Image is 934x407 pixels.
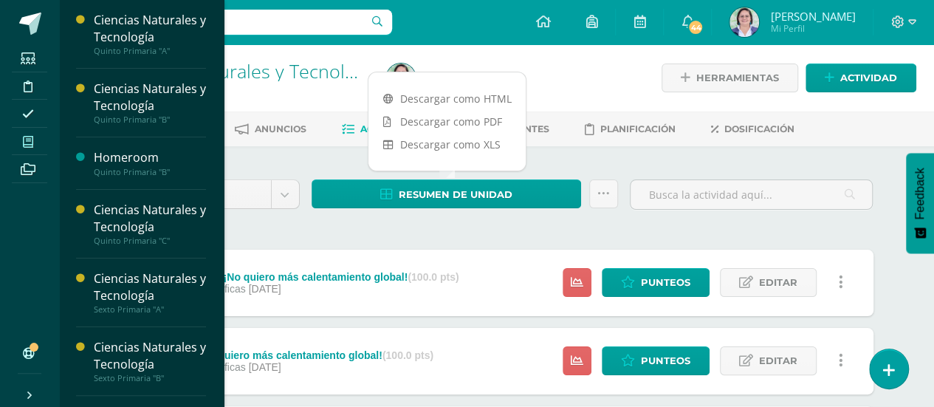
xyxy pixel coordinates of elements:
div: Quinto Primaria "B" [94,114,206,125]
a: Descargar como PDF [368,110,526,133]
span: [DATE] [249,361,281,373]
a: Ciencias Naturales y TecnologíaSexto Primaria "A" [94,270,206,315]
img: cb6240ca9060cd5322fbe56422423029.png [386,64,416,93]
span: Punteos [641,269,690,296]
a: Descargar como XLS [368,133,526,156]
a: Descargar como HTML [368,87,526,110]
a: HomeroomQuinto Primaria "B" [94,149,206,177]
a: Planificación [585,117,676,141]
span: Editar [759,347,797,374]
div: Laboratorio ¡No quiero más calentamiento global! [137,349,433,361]
div: Quinto Primaria "A" [94,46,206,56]
span: Mi Perfil [770,22,855,35]
div: Sexto Primaria 'A' [115,81,368,95]
input: Busca un usuario... [69,10,392,35]
a: Ciencias Naturales y TecnologíaSexto Primaria "B" [94,339,206,383]
a: Ciencias Naturales y TecnologíaQuinto Primaria "C" [94,202,206,246]
a: Ciencias Naturales y Tecnología [115,58,380,83]
a: Actividades [342,117,425,141]
a: Dosificación [711,117,794,141]
img: cb6240ca9060cd5322fbe56422423029.png [729,7,759,37]
span: Dosificación [724,123,794,134]
div: Ciencias Naturales y Tecnología [94,270,206,304]
div: Sexto Primaria "B" [94,373,206,383]
span: Feedback [913,168,927,219]
span: Herramientas [696,64,779,92]
div: Quinto Primaria "C" [94,236,206,246]
div: Homeroom [94,149,206,166]
span: Resumen de unidad [399,181,512,208]
span: 44 [687,19,704,35]
a: Resumen de unidad [312,179,582,208]
button: Feedback - Mostrar encuesta [906,153,934,253]
div: PMA Laboratorio ¡No quiero más calentamiento global! [137,271,459,283]
a: Punteos [602,268,710,297]
input: Busca la actividad aquí... [631,180,872,209]
div: Ciencias Naturales y Tecnología [94,12,206,46]
span: Punteos [641,347,690,374]
div: Sexto Primaria "A" [94,304,206,315]
div: Quinto Primaria "B" [94,167,206,177]
span: Actividades [360,123,425,134]
a: Actividad [806,64,916,92]
div: Ciencias Naturales y Tecnología [94,202,206,236]
div: Ciencias Naturales y Tecnología [94,339,206,373]
div: Ciencias Naturales y Tecnología [94,81,206,114]
span: [PERSON_NAME] [770,9,855,24]
span: Planificación [600,123,676,134]
a: Herramientas [662,64,798,92]
strong: (100.0 pts) [408,271,459,283]
a: Ciencias Naturales y TecnologíaQuinto Primaria "A" [94,12,206,56]
span: Editar [759,269,797,296]
a: Ciencias Naturales y TecnologíaQuinto Primaria "B" [94,81,206,125]
h1: Ciencias Naturales y Tecnología [115,61,368,81]
span: Actividad [840,64,897,92]
span: Anuncios [255,123,306,134]
a: Anuncios [235,117,306,141]
span: [DATE] [249,283,281,295]
strong: (100.0 pts) [382,349,433,361]
a: Punteos [602,346,710,375]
